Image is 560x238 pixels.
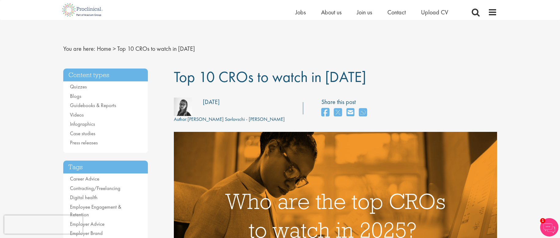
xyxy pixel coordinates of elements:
[70,121,95,127] a: Infographics
[70,175,99,182] a: Career Advice
[321,8,342,16] a: About us
[203,98,220,106] div: [DATE]
[70,139,98,146] a: Press releases
[70,221,104,227] a: Employer Advice
[174,67,366,87] span: Top 10 CROs to watch in [DATE]
[321,98,370,106] label: Share this post
[63,45,95,53] span: You are here:
[70,111,84,118] a: Videos
[421,8,448,16] a: Upload CV
[321,106,329,119] a: share on facebook
[70,203,121,218] a: Employee Engagement & Retention
[4,215,82,234] iframe: reCAPTCHA
[70,102,116,109] a: Guidebooks & Reports
[70,83,87,90] a: Quizzes
[174,98,192,116] img: fff6768c-7d58-4950-025b-08d63f9598ee
[70,130,95,137] a: Case studies
[70,230,103,236] a: Employer Brand
[63,161,148,174] h3: Tags
[97,45,111,53] a: breadcrumb link
[117,45,195,53] span: Top 10 CROs to watch in [DATE]
[357,8,372,16] a: Join us
[70,194,97,201] a: Digital health
[387,8,406,16] a: Contact
[70,93,81,99] a: Blogs
[174,116,188,122] span: Author:
[63,69,148,82] h3: Content types
[334,106,342,119] a: share on twitter
[540,218,558,236] img: Chatbot
[174,116,285,123] div: [PERSON_NAME] Savlovschi - [PERSON_NAME]
[359,106,367,119] a: share on whats app
[295,8,306,16] a: Jobs
[540,218,545,223] span: 1
[113,45,116,53] span: >
[346,106,354,119] a: share on email
[70,185,120,192] a: Contracting/Freelancing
